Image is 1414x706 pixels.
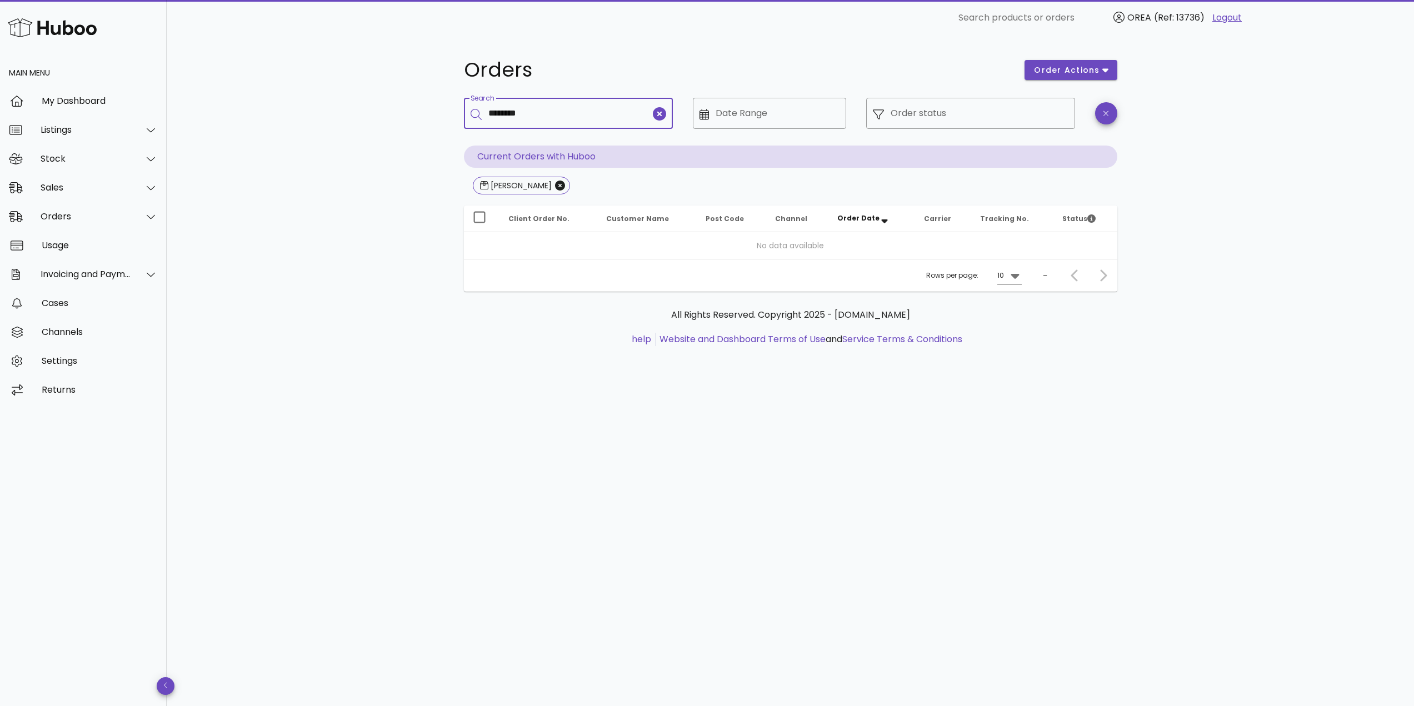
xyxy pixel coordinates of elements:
div: [PERSON_NAME] [488,180,552,191]
th: Order Date: Sorted descending. Activate to remove sorting. [828,206,915,232]
span: Channel [775,214,807,223]
div: 10Rows per page: [997,267,1022,284]
div: Orders [41,211,131,222]
div: Channels [42,327,158,337]
div: Sales [41,182,131,193]
div: Rows per page: [926,259,1022,292]
div: Usage [42,240,158,251]
button: order actions [1025,60,1117,80]
h1: Orders [464,60,1012,80]
p: Current Orders with Huboo [464,146,1117,168]
label: Search [471,94,494,103]
a: Service Terms & Conditions [842,333,962,346]
span: Post Code [706,214,744,223]
img: Huboo Logo [8,16,97,39]
th: Carrier [915,206,971,232]
span: OREA [1127,11,1151,24]
span: Customer Name [606,214,669,223]
th: Customer Name [597,206,697,232]
span: Client Order No. [508,214,569,223]
p: All Rights Reserved. Copyright 2025 - [DOMAIN_NAME] [473,308,1108,322]
button: clear icon [653,107,666,121]
a: help [632,333,651,346]
th: Client Order No. [499,206,597,232]
li: and [656,333,962,346]
span: Carrier [924,214,951,223]
th: Status [1053,206,1117,232]
th: Post Code [697,206,766,232]
span: Status [1062,214,1096,223]
span: Order Date [837,213,880,223]
span: (Ref: 13736) [1154,11,1205,24]
div: Stock [41,153,131,164]
a: Website and Dashboard Terms of Use [659,333,826,346]
th: Channel [766,206,828,232]
a: Logout [1212,11,1242,24]
td: No data available [464,232,1117,259]
div: Cases [42,298,158,308]
span: order actions [1033,64,1100,76]
div: Invoicing and Payments [41,269,131,279]
th: Tracking No. [971,206,1054,232]
span: Tracking No. [980,214,1029,223]
button: Close [555,181,565,191]
div: 10 [997,271,1004,281]
div: – [1043,271,1047,281]
div: My Dashboard [42,96,158,106]
div: Returns [42,384,158,395]
div: Listings [41,124,131,135]
div: Settings [42,355,158,366]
